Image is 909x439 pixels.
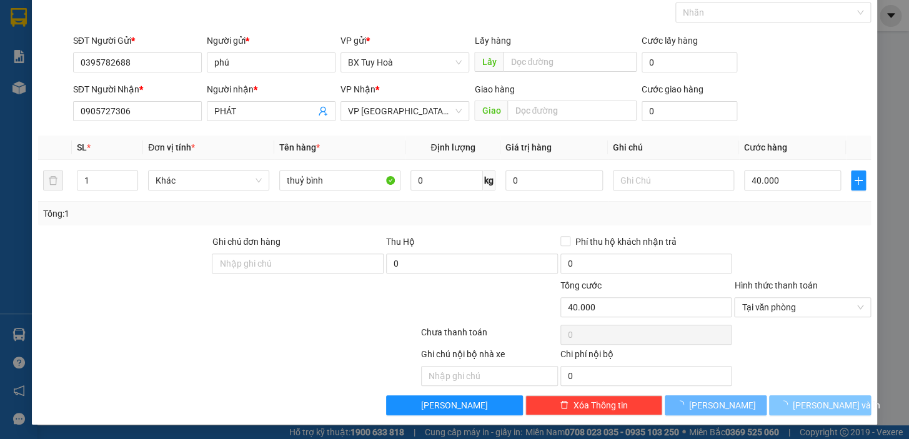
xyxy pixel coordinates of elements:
[148,142,195,152] span: Đơn vị tính
[340,84,375,94] span: VP Nhận
[77,142,87,152] span: SL
[560,347,732,366] div: Chi phí nội bộ
[483,170,495,190] span: kg
[642,36,698,46] label: Cước lấy hàng
[474,52,503,72] span: Lấy
[212,237,281,247] label: Ghi chú đơn hàng
[744,142,787,152] span: Cước hàng
[642,84,703,94] label: Cước giao hàng
[279,142,320,152] span: Tên hàng
[474,84,514,94] span: Giao hàng
[642,101,737,121] input: Cước giao hàng
[73,82,202,96] div: SĐT Người Nhận
[212,254,384,274] input: Ghi chú đơn hàng
[156,171,262,190] span: Khác
[642,52,737,72] input: Cước lấy hàng
[665,395,767,415] button: [PERSON_NAME]
[474,36,510,46] span: Lấy hàng
[340,34,469,47] div: VP gửi
[474,101,507,121] span: Giao
[734,280,817,290] label: Hình thức thanh toán
[386,395,523,415] button: [PERSON_NAME]
[430,142,475,152] span: Định lượng
[73,34,202,47] div: SĐT Người Gửi
[560,400,569,410] span: delete
[386,237,415,247] span: Thu Hộ
[769,395,871,415] button: [PERSON_NAME] và In
[505,170,603,190] input: 0
[525,395,662,415] button: deleteXóa Thông tin
[420,325,559,347] div: Chưa thanh toán
[318,106,328,116] span: user-add
[503,52,637,72] input: Dọc đường
[852,175,865,185] span: plus
[279,170,400,190] input: VD: Bàn, Ghế
[675,400,689,409] span: loading
[207,34,335,47] div: Người gửi
[348,102,462,121] span: VP Nha Trang xe Limousine
[574,398,628,412] span: Xóa Thông tin
[560,280,602,290] span: Tổng cước
[507,101,637,121] input: Dọc đường
[570,235,682,249] span: Phí thu hộ khách nhận trả
[207,82,335,96] div: Người nhận
[851,170,866,190] button: plus
[613,170,734,190] input: Ghi Chú
[608,136,739,160] th: Ghi chú
[505,142,552,152] span: Giá trị hàng
[421,398,488,412] span: [PERSON_NAME]
[43,170,63,190] button: delete
[421,366,558,386] input: Nhập ghi chú
[43,207,352,220] div: Tổng: 1
[793,398,880,412] span: [PERSON_NAME] và In
[689,398,756,412] span: [PERSON_NAME]
[348,53,462,72] span: BX Tuy Hoà
[779,400,793,409] span: loading
[742,298,863,317] span: Tại văn phòng
[421,347,558,366] div: Ghi chú nội bộ nhà xe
